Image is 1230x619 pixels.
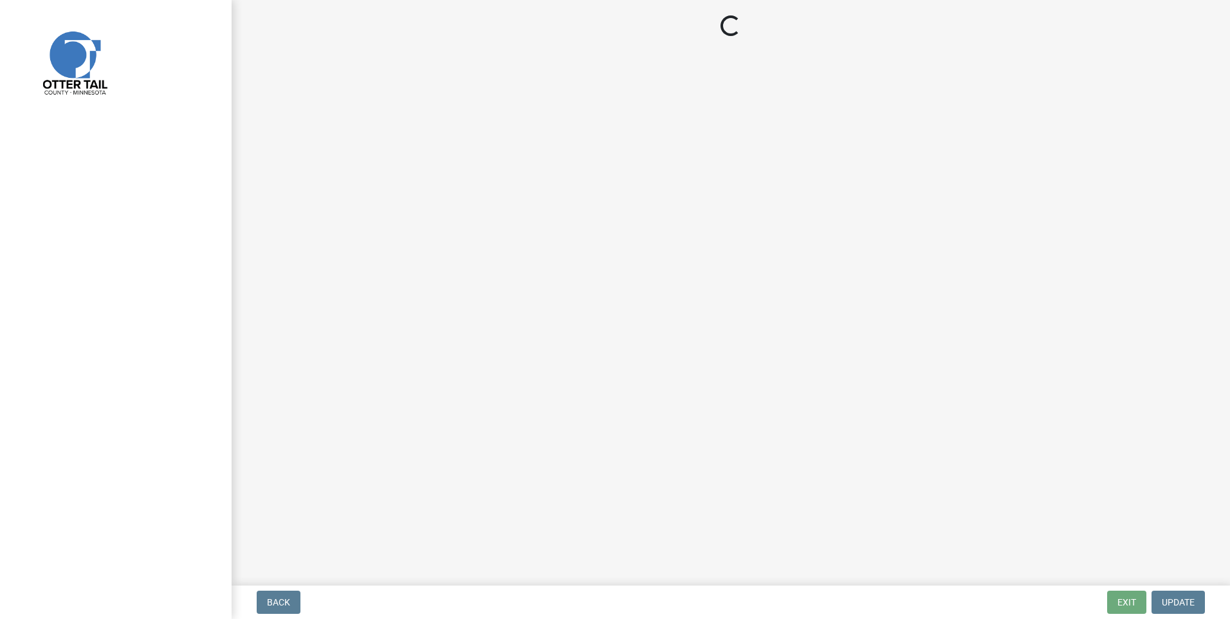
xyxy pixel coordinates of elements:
[257,591,300,614] button: Back
[267,597,290,607] span: Back
[1152,591,1205,614] button: Update
[1107,591,1146,614] button: Exit
[26,14,122,110] img: Otter Tail County, Minnesota
[1162,597,1195,607] span: Update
